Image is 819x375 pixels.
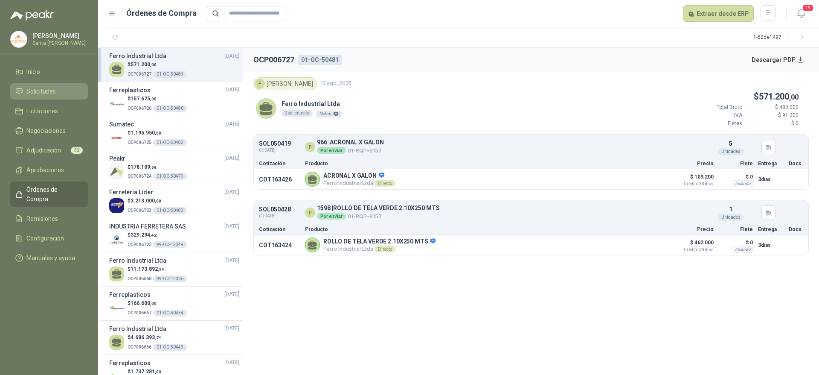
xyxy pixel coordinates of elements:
span: [DATE] [224,120,239,128]
span: [DATE] [224,257,239,265]
span: OCP006726 [128,106,151,111]
h3: Peakr [109,154,125,163]
span: [DATE] [224,188,239,196]
p: Entrega [758,161,784,166]
div: 2 solicitudes [282,110,313,117]
a: Peakr[DATE] Company Logo$178.109,68OCP00672401-OC-50479 [109,154,239,181]
span: 178.109 [131,164,157,170]
span: Crédito 30 días [671,182,714,186]
a: Ferro Industrial Ltda[DATE] $11.173.892,94OCP00666899-OC-12336 [109,256,239,283]
span: 3.213.000 [131,198,161,204]
p: SOL050419 [259,141,300,147]
button: 19 [793,6,809,21]
p: $ 480.000 [747,103,799,111]
p: $ [128,95,187,103]
div: P [305,142,315,152]
button: Descargar PDF [747,51,809,68]
a: Configuración [10,230,88,246]
a: Remisiones [10,211,88,227]
span: ,00 [155,199,161,203]
img: Company Logo [11,31,27,47]
p: Flete [719,227,753,232]
div: P [255,79,265,89]
div: 01-OC-50481 [153,71,187,78]
span: Negociaciones [26,126,66,135]
h3: Ferreplasticos [109,358,151,368]
p: $ 91.200 [747,111,799,120]
p: $ [128,163,187,171]
span: Crédito 30 días [671,248,714,252]
p: Santa [PERSON_NAME] [32,41,86,46]
span: 1.195.950 [131,130,161,136]
span: OCP006727 [128,72,151,76]
span: Configuración [26,234,64,243]
span: ,00 [789,93,799,101]
span: 11.173.892 [131,266,164,272]
span: OCP006666 [128,345,151,349]
a: Licitaciones [10,103,88,119]
p: Docs [789,161,803,166]
p: 1 [729,205,732,214]
a: Negociaciones [10,123,88,139]
p: $ 109.200 [671,172,714,186]
p: $ 0 [747,120,799,128]
h3: INDUSTRIA FERRETERA SAS [109,222,186,231]
p: Producto [305,161,666,166]
p: $ [128,265,187,273]
p: 5 [729,139,732,148]
p: $ [128,129,187,137]
p: ROLLO DE TELA VERDE 2.10X250 MTS [323,238,436,246]
div: P [305,208,315,218]
span: 166.600 [131,300,157,306]
span: 12 ago, 2025 [320,79,351,88]
div: Incluido [733,246,753,253]
span: ,00 [150,301,157,306]
span: OCP006667 [128,311,151,315]
div: 01-OC-50479 [153,173,187,180]
p: SOL050428 [259,206,300,213]
p: $ [128,334,187,342]
p: Precio [671,161,714,166]
span: Órdenes de Compra [26,185,80,204]
span: [DATE] [224,325,239,333]
span: [DATE] [224,290,239,299]
span: OCP006722 [128,242,151,247]
p: Ferro Industrial Ltda [323,180,395,187]
div: Unidades [718,148,744,155]
a: Inicio [10,64,88,80]
img: Company Logo [109,232,124,247]
div: Directo [375,180,395,187]
a: Manuales y ayuda [10,250,88,266]
span: ,00 [150,97,157,101]
p: Precio [671,227,714,232]
p: $ 0 [719,172,753,182]
span: ,00 [155,131,161,135]
span: 4.686.393 [131,334,161,340]
span: OCP006725 [128,140,151,145]
span: 571.200 [759,91,799,102]
h1: Órdenes de Compra [126,7,197,19]
p: Ferro Industrial Ltda [282,99,342,108]
span: ,74 [155,335,161,340]
a: Ferro Industrial Ltda[DATE] $4.686.393,74OCP00666601-OC-50449 [109,324,239,351]
p: 3 días [758,174,784,185]
span: [DATE] [224,359,239,367]
span: ,00 [155,369,161,374]
a: INDUSTRIA FERRETERA SAS[DATE] Company Logo$329.294,42OCP00672299-OC-12349 [109,222,239,249]
span: 329.294 [131,232,157,238]
span: OCP006668 [128,276,151,281]
span: [DATE] [224,52,239,60]
p: 01-RQP-9157 [317,146,384,155]
img: Company Logo [109,198,124,213]
p: Fletes [691,120,742,128]
span: ,94 [158,267,164,272]
a: Ferreplasticos[DATE] Company Logo$166.600,00OCP00666701-OC-50454 [109,290,239,317]
div: Por enviar [317,213,346,220]
div: 1 - 50 de 1497 [753,31,809,44]
span: 1.737.281 [131,369,161,375]
p: 01-RQP-9157 [317,212,440,221]
p: IVA [691,111,742,120]
img: Company Logo [109,301,124,316]
a: Ferro Industrial Ltda[DATE] $571.200,00OCP00672701-OC-50481 [109,51,239,78]
p: Docs [789,227,803,232]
